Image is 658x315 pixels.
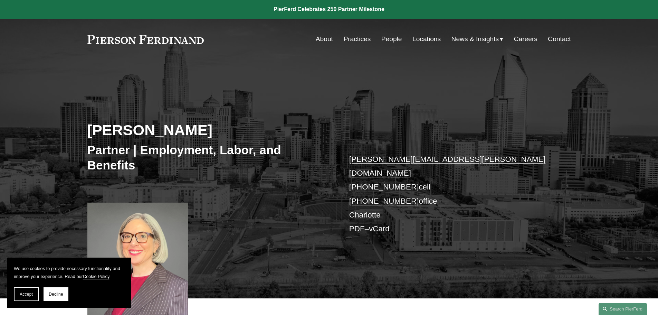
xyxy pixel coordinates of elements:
a: About [316,33,333,46]
a: Search this site [599,303,647,315]
section: Cookie banner [7,258,131,308]
span: Accept [20,292,33,297]
a: Locations [412,33,441,46]
a: Cookie Policy [83,274,109,279]
a: Practices [343,33,371,46]
a: People [381,33,402,46]
a: Careers [514,33,537,46]
a: [PHONE_NUMBER] [349,197,419,205]
a: Contact [548,33,571,46]
span: Decline [49,292,63,297]
p: We use cookies to provide necessary functionality and improve your experience. Read our . [14,265,124,280]
a: [PERSON_NAME][EMAIL_ADDRESS][PERSON_NAME][DOMAIN_NAME] [349,155,546,177]
p: cell office Charlotte – [349,152,551,236]
span: News & Insights [451,33,499,45]
a: [PHONE_NUMBER] [349,183,419,191]
h2: [PERSON_NAME] [87,121,329,139]
a: folder dropdown [451,33,504,46]
a: vCard [369,224,390,233]
h3: Partner | Employment, Labor, and Benefits [87,142,329,173]
a: PDF [349,224,365,233]
button: Accept [14,287,39,301]
button: Decline [44,287,68,301]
